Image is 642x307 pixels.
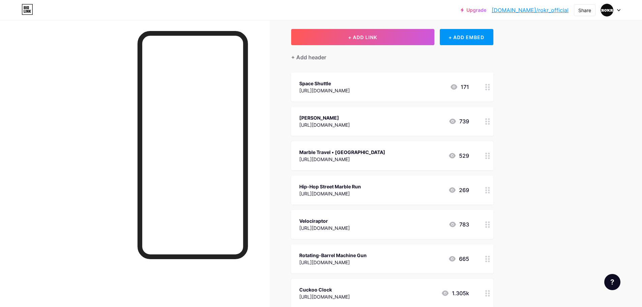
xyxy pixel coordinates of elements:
[299,156,385,163] div: [URL][DOMAIN_NAME]
[299,80,350,87] div: Space Shuttle
[440,29,493,45] div: + ADD EMBED
[449,220,469,228] div: 783
[578,7,591,14] div: Share
[299,217,350,224] div: Velociraptor
[299,252,367,259] div: Rotating-Barrel Machine Gun
[348,34,377,40] span: + ADD LINK
[448,255,469,263] div: 665
[299,149,385,156] div: Marble Travel • [GEOGRAPHIC_DATA]
[450,83,469,91] div: 171
[449,117,469,125] div: 739
[299,87,350,94] div: [URL][DOMAIN_NAME]
[291,53,326,61] div: + Add header
[299,286,350,293] div: Cuckoo Clock
[601,4,613,17] img: Robotime Official
[448,186,469,194] div: 269
[299,114,350,121] div: [PERSON_NAME]
[299,293,350,300] div: [URL][DOMAIN_NAME]
[299,183,361,190] div: Hip-Hop Street Marble Run
[492,6,569,14] a: [DOMAIN_NAME]/rokr_official
[299,224,350,232] div: [URL][DOMAIN_NAME]
[299,121,350,128] div: [URL][DOMAIN_NAME]
[461,7,486,13] a: Upgrade
[299,190,361,197] div: [URL][DOMAIN_NAME]
[299,259,367,266] div: [URL][DOMAIN_NAME]
[448,152,469,160] div: 529
[441,289,469,297] div: 1.305k
[291,29,434,45] button: + ADD LINK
